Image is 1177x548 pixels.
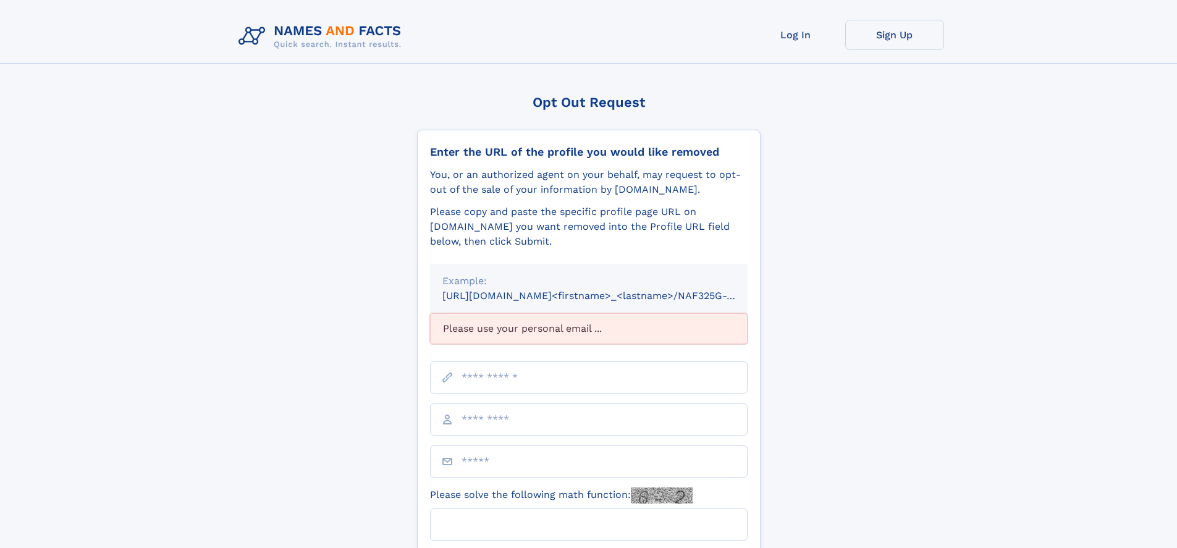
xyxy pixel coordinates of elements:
small: [URL][DOMAIN_NAME]<firstname>_<lastname>/NAF325G-xxxxxxxx [442,290,771,301]
label: Please solve the following math function: [430,487,693,504]
div: You, or an authorized agent on your behalf, may request to opt-out of the sale of your informatio... [430,167,748,197]
div: Enter the URL of the profile you would like removed [430,145,748,159]
div: Please use your personal email ... [430,313,748,344]
img: Logo Names and Facts [234,20,411,53]
div: Example: [442,274,735,289]
div: Please copy and paste the specific profile page URL on [DOMAIN_NAME] you want removed into the Pr... [430,204,748,249]
a: Log In [746,20,845,50]
div: Opt Out Request [417,95,761,110]
a: Sign Up [845,20,944,50]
